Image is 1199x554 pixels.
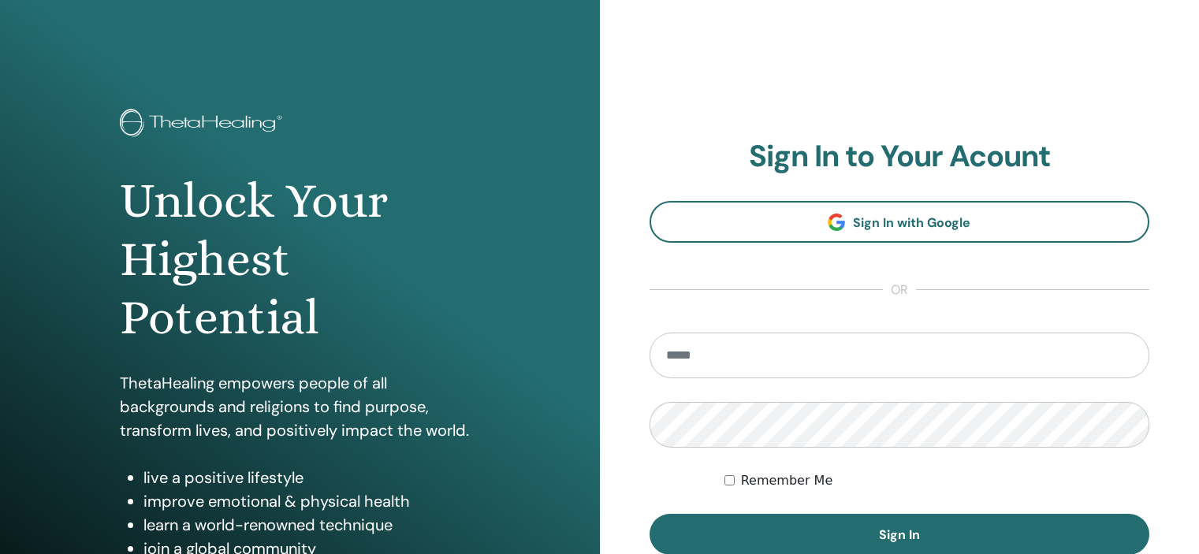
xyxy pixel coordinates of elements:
[143,513,480,537] li: learn a world-renowned technique
[724,471,1149,490] div: Keep me authenticated indefinitely or until I manually logout
[741,471,833,490] label: Remember Me
[143,489,480,513] li: improve emotional & physical health
[120,371,480,442] p: ThetaHealing empowers people of all backgrounds and religions to find purpose, transform lives, a...
[853,214,970,231] span: Sign In with Google
[650,201,1150,243] a: Sign In with Google
[883,281,916,299] span: or
[143,466,480,489] li: live a positive lifestyle
[650,139,1150,175] h2: Sign In to Your Acount
[879,526,920,543] span: Sign In
[120,172,480,348] h1: Unlock Your Highest Potential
